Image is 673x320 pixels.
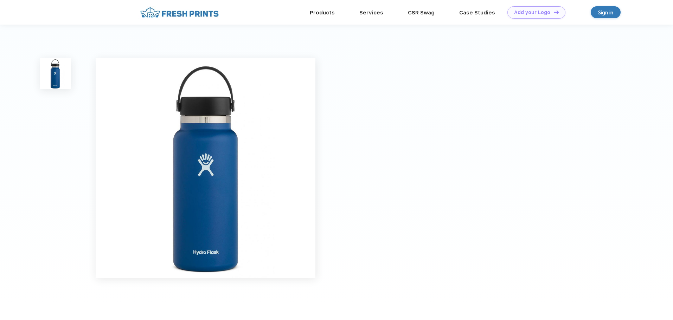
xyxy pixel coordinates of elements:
[514,9,550,15] div: Add your Logo
[554,10,559,14] img: DT
[96,58,315,278] img: func=resize&h=640
[591,6,621,18] a: Sign in
[598,8,613,17] div: Sign in
[40,58,71,89] img: func=resize&h=100
[138,6,221,19] img: fo%20logo%202.webp
[310,9,335,16] a: Products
